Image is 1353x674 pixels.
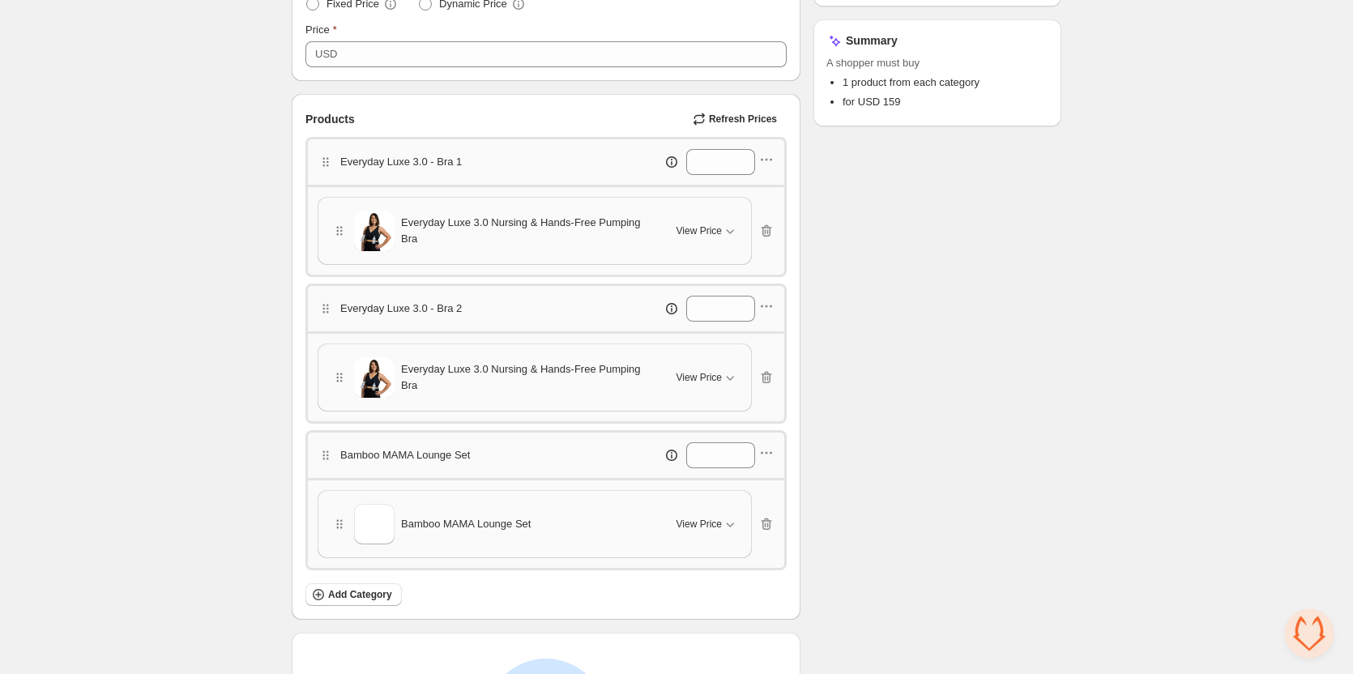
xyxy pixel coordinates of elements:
span: Everyday Luxe 3.0 Nursing & Hands-Free Pumping Bra [401,361,657,394]
button: View Price [667,218,748,244]
button: View Price [667,511,748,537]
span: Products [305,111,355,127]
span: A shopper must buy [826,55,1048,71]
span: View Price [676,224,722,237]
img: Bamboo MAMA Lounge Set [354,504,395,544]
span: Add Category [328,588,392,601]
span: View Price [676,518,722,531]
h3: Summary [846,32,898,49]
button: View Price [667,365,748,390]
label: Price [305,22,337,38]
li: 1 product from each category [843,75,1048,91]
div: Open chat [1285,609,1334,658]
div: USD [315,46,337,62]
button: Refresh Prices [686,108,787,130]
li: for USD 159 [843,94,1048,110]
span: Refresh Prices [709,113,777,126]
button: Add Category [305,583,402,606]
p: Everyday Luxe 3.0 - Bra 2 [340,301,462,317]
img: Everyday Luxe 3.0 Nursing & Hands-Free Pumping Bra [354,357,395,398]
p: Bamboo MAMA Lounge Set [340,447,470,463]
span: View Price [676,371,722,384]
img: Everyday Luxe 3.0 Nursing & Hands-Free Pumping Bra [354,211,395,251]
p: Everyday Luxe 3.0 - Bra 1 [340,154,462,170]
span: Bamboo MAMA Lounge Set [401,516,531,532]
span: Everyday Luxe 3.0 Nursing & Hands-Free Pumping Bra [401,215,657,247]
